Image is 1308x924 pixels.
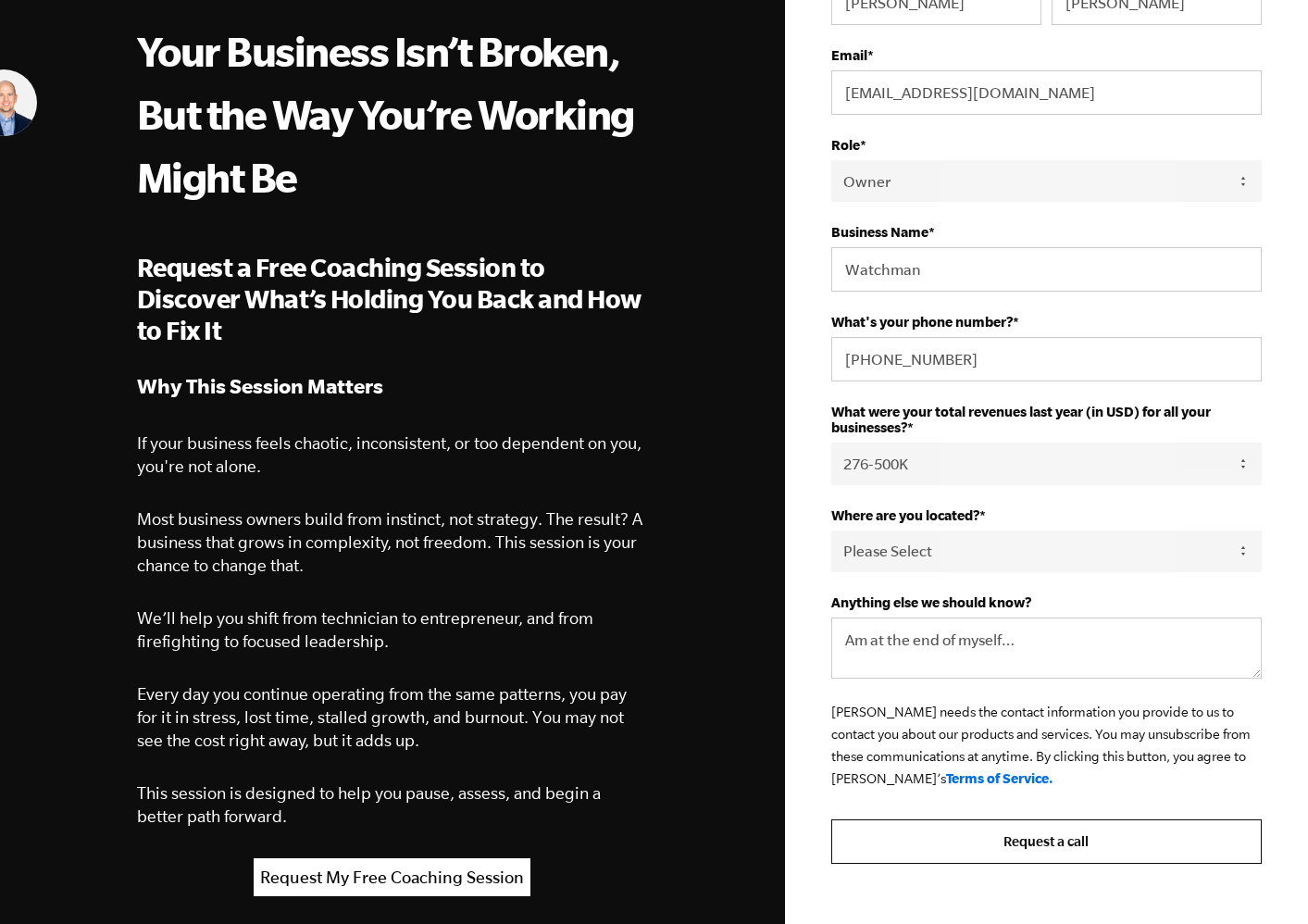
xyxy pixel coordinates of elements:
strong: Why This Session Matters [137,374,383,397]
textarea: Am at the end of myself… [831,618,1262,679]
iframe: Chat Widget [1215,835,1308,924]
a: Terms of Service. [946,770,1053,786]
span: This session is designed to help you pause, assess, and begin a better path forward. [137,783,601,826]
a: Request My Free Coaching Session [254,858,530,896]
span: Every day you continue operating from the same patterns, you pay for it in stress, lost time, sta... [137,684,627,750]
span: Request a Free Coaching Session to Discover What’s Holding You Back and How to Fix It [137,253,642,344]
span: If your business feels chaotic, inconsistent, or too dependent on you, you're not alone. [137,433,642,476]
p: [PERSON_NAME] needs the contact information you provide to us to contact you about our products a... [831,701,1262,790]
span: Most business owners build from instinct, not strategy. The result? A business that grows in comp... [137,509,642,575]
strong: Business Name [831,224,928,240]
strong: What's your phone number? [831,314,1013,330]
span: We’ll help you shift from technician to entrepreneur, and from firefighting to focused leadership. [137,608,593,651]
strong: Where are you located? [831,507,979,523]
strong: Role [831,137,860,153]
strong: Email [831,47,867,63]
strong: Anything else we should know? [831,594,1031,610]
strong: What were your total revenues last year (in USD) for all your businesses? [831,404,1211,435]
input: Request a call [831,819,1262,864]
span: Your Business Isn’t Broken, But the Way You’re Working Might Be [137,28,634,200]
